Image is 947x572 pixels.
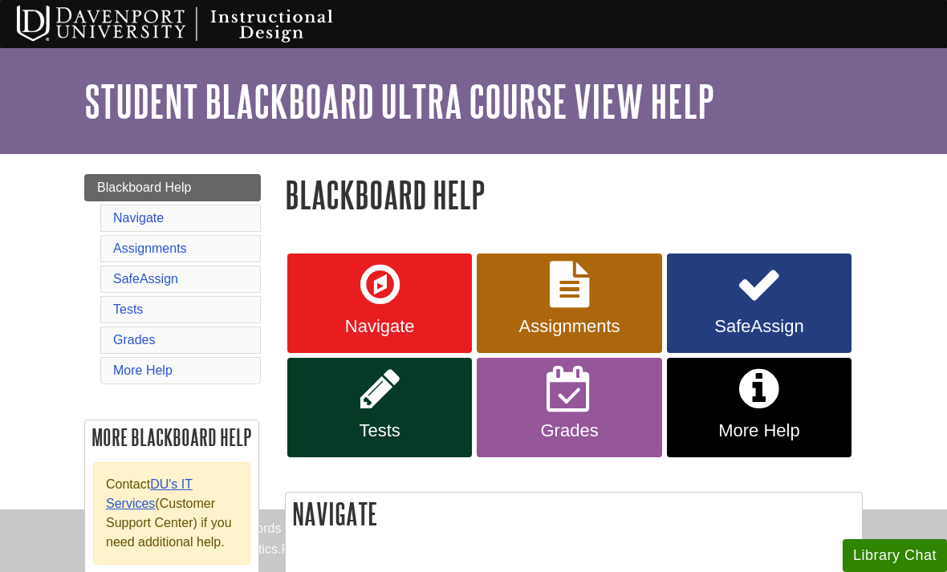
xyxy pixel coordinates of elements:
a: SafeAssign [667,254,851,353]
a: Grades [113,333,155,347]
a: More Help [113,363,173,377]
h2: More Blackboard Help [85,420,258,454]
span: Grades [489,420,649,441]
span: Assignments [489,316,649,337]
span: Tests [299,420,460,441]
a: Student Blackboard Ultra Course View Help [84,76,714,126]
a: Assignments [113,241,187,255]
h1: Blackboard Help [285,174,863,215]
button: Library Chat [843,539,947,572]
a: Assignments [477,254,661,353]
span: Navigate [299,316,460,337]
h2: Navigate [286,493,862,535]
a: Navigate [113,211,164,225]
a: Grades [477,358,661,457]
a: Navigate [287,254,472,353]
a: Tests [287,358,472,457]
a: More Help [667,358,851,457]
img: Davenport University Instructional Design [4,4,389,44]
span: SafeAssign [679,316,839,337]
span: More Help [679,420,839,441]
span: Blackboard Help [97,181,191,194]
a: Blackboard Help [84,174,261,201]
div: Contact (Customer Support Center) if you need additional help. [93,462,250,565]
a: DU's IT Services [106,477,193,510]
a: Tests [113,302,143,316]
a: SafeAssign [113,272,178,286]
